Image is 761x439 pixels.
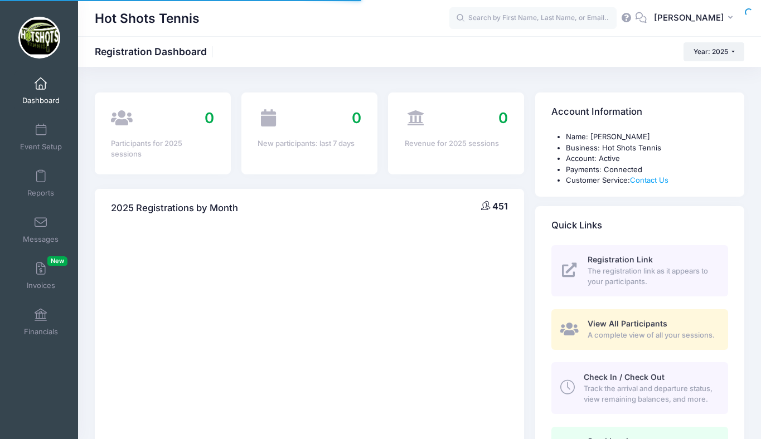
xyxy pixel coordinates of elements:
[14,118,67,157] a: Event Setup
[14,256,67,295] a: InvoicesNew
[95,46,216,57] h1: Registration Dashboard
[498,109,508,126] span: 0
[18,17,60,58] img: Hot Shots Tennis
[588,255,653,264] span: Registration Link
[27,188,54,198] span: Reports
[584,383,715,405] span: Track the arrival and departure status, view remaining balances, and more.
[24,327,58,336] span: Financials
[551,96,642,128] h4: Account Information
[694,47,728,56] span: Year: 2025
[14,210,67,249] a: Messages
[14,71,67,110] a: Dashboard
[551,209,602,241] h4: Quick Links
[584,372,665,382] span: Check In / Check Out
[20,142,62,152] span: Event Setup
[647,6,744,31] button: [PERSON_NAME]
[566,175,728,186] li: Customer Service:
[566,143,728,154] li: Business: Hot Shots Tennis
[22,96,60,105] span: Dashboard
[23,235,59,244] span: Messages
[588,266,715,287] span: The registration link as it appears to your participants.
[95,6,200,31] h1: Hot Shots Tennis
[588,319,667,328] span: View All Participants
[551,245,728,296] a: Registration Link The registration link as it appears to your participants.
[14,303,67,342] a: Financials
[551,309,728,350] a: View All Participants A complete view of all your sessions.
[654,12,724,24] span: [PERSON_NAME]
[492,201,508,212] span: 451
[27,281,55,290] span: Invoices
[566,164,728,175] li: Payments: Connected
[449,7,617,30] input: Search by First Name, Last Name, or Email...
[352,109,361,126] span: 0
[14,164,67,203] a: Reports
[405,138,508,149] div: Revenue for 2025 sessions
[111,138,214,160] div: Participants for 2025 sessions
[47,256,67,266] span: New
[566,131,728,143] li: Name: [PERSON_NAME]
[551,362,728,413] a: Check In / Check Out Track the arrival and departure status, view remaining balances, and more.
[258,138,361,149] div: New participants: last 7 days
[684,42,744,61] button: Year: 2025
[205,109,214,126] span: 0
[566,153,728,164] li: Account: Active
[111,192,238,224] h4: 2025 Registrations by Month
[588,330,715,341] span: A complete view of all your sessions.
[630,175,668,184] a: Contact Us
